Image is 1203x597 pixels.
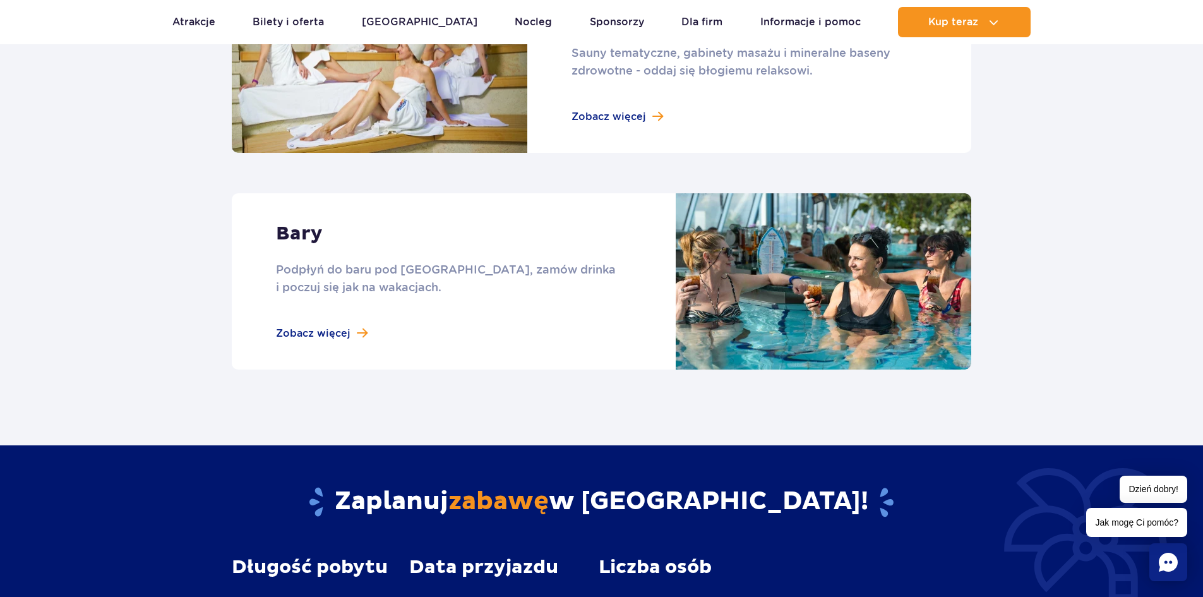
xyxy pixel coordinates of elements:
[1086,508,1187,537] span: Jak mogę Ci pomóc?
[172,7,215,37] a: Atrakcje
[1120,476,1187,503] span: Dzień dobry!
[232,557,388,578] span: Długość pobytu
[253,7,324,37] a: Bilety i oferta
[409,557,558,578] span: Data przyjazdu
[928,16,978,28] span: Kup teraz
[362,7,477,37] a: [GEOGRAPHIC_DATA]
[760,7,861,37] a: Informacje i pomoc
[681,7,722,37] a: Dla firm
[515,7,552,37] a: Nocleg
[590,7,644,37] a: Sponsorzy
[1149,543,1187,581] div: Chat
[599,557,712,578] span: Liczba osób
[232,486,971,519] h2: Zaplanuj w [GEOGRAPHIC_DATA]!
[448,486,549,517] span: zabawę
[898,7,1031,37] button: Kup teraz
